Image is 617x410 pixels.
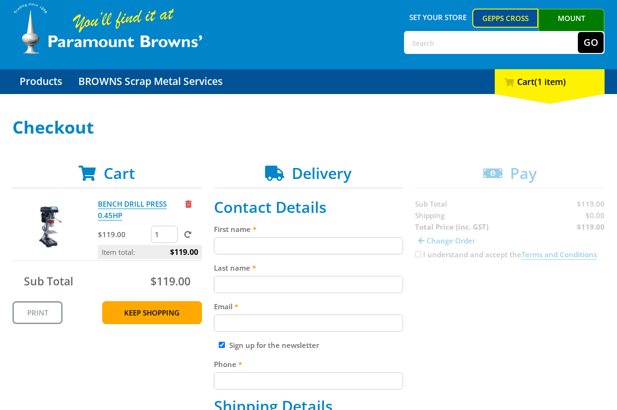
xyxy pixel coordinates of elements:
h1: Checkout [12,118,605,137]
p: Item total: [98,245,202,259]
span: $119.00 [170,245,198,259]
img: Paramount Browns' [12,2,203,55]
a: Gepps Cross [472,9,539,28]
span: Delivery [292,163,351,183]
label: Last name [214,262,404,273]
label: Phone [214,358,404,370]
a: Mount [PERSON_NAME] [538,9,605,45]
button: Go [578,32,604,53]
label: Sign up for the newsletter [229,340,319,350]
input: Please enter your telephone number. [214,372,404,389]
span: (1 item) [534,76,566,87]
span: Sub Total [24,273,73,289]
span: Set your store [404,9,472,26]
label: Email [214,301,404,312]
span: Cart [104,163,135,183]
a: Go to the BROWNS Scrap Metal Services page [71,69,230,94]
span: $119.00 [150,273,191,289]
input: Search [405,32,578,53]
input: Please enter your first name. [214,237,404,254]
h2: Contact Details [214,198,404,216]
a: Print [12,301,63,324]
img: BENCH DRILL PRESS 0.45HP [21,198,79,255]
a: Remove from cart [185,199,191,209]
a: Go to the Products page [12,69,69,94]
a: BENCH DRILL PRESS 0.45HP [98,199,167,221]
div: Cart [495,69,605,94]
label: First name [214,223,404,235]
p: $119.00 [98,229,149,240]
input: Please enter your email address. [214,315,404,332]
a: Keep Shopping [102,301,202,324]
input: Please enter your last name. [214,276,404,293]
